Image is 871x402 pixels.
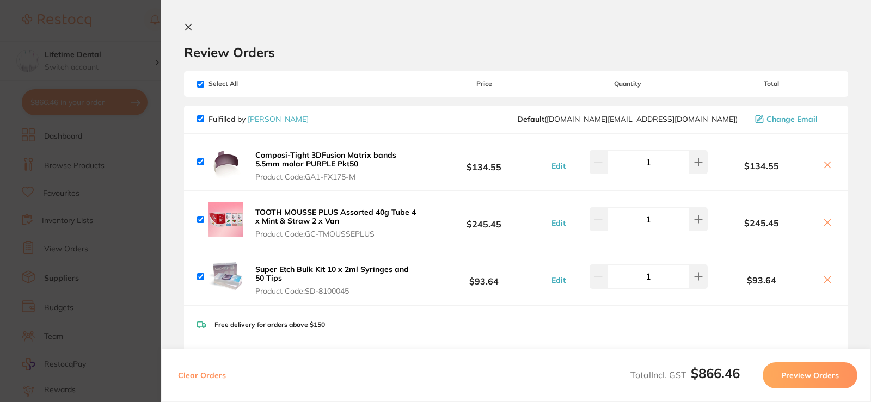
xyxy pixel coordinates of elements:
img: Mmk1YjAwYQ [208,202,243,237]
button: Clear Orders [175,362,229,388]
span: Select All [197,80,306,88]
img: cWNyMnBkcw [208,145,243,180]
b: $134.55 [420,152,548,172]
span: Product Code: SD-8100045 [255,287,417,295]
img: ejhxcTR5ZA [208,259,243,294]
span: Change Email [766,115,818,123]
b: $245.45 [420,209,548,230]
button: Change Email [752,114,835,124]
span: Product Code: GC-TMOUSSEPLUS [255,230,417,238]
button: Preview Orders [763,362,857,388]
b: $245.45 [708,218,815,228]
span: Total [708,80,835,88]
h2: Review Orders [184,44,848,60]
button: Edit [548,161,569,171]
button: Edit [548,275,569,285]
button: Super Etch Bulk Kit 10 x 2ml Syringes and 50 Tips Product Code:SD-8100045 [252,264,420,296]
b: Composi-Tight 3DFusion Matrix bands 5.5mm molar PURPLE Pkt50 [255,150,396,169]
p: Fulfilled by [208,115,309,123]
a: [PERSON_NAME] [248,114,309,124]
span: Quantity [548,80,708,88]
span: Price [420,80,548,88]
span: customer.care@henryschein.com.au [517,115,738,123]
b: Default [517,114,544,124]
b: Super Etch Bulk Kit 10 x 2ml Syringes and 50 Tips [255,264,409,283]
button: Composi-Tight 3DFusion Matrix bands 5.5mm molar PURPLE Pkt50 Product Code:GA1-FX175-M [252,150,420,182]
b: $134.55 [708,161,815,171]
button: Edit [548,218,569,228]
button: TOOTH MOUSSE PLUS Assorted 40g Tube 4 x Mint & Straw 2 x Van Product Code:GC-TMOUSSEPLUS [252,207,420,239]
span: Product Code: GA1-FX175-M [255,172,417,181]
b: $93.64 [708,275,815,285]
b: $866.46 [691,365,740,381]
b: $93.64 [420,267,548,287]
b: TOOTH MOUSSE PLUS Assorted 40g Tube 4 x Mint & Straw 2 x Van [255,207,416,226]
p: Free delivery for orders above $150 [214,321,325,329]
span: Total Incl. GST [630,369,740,380]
